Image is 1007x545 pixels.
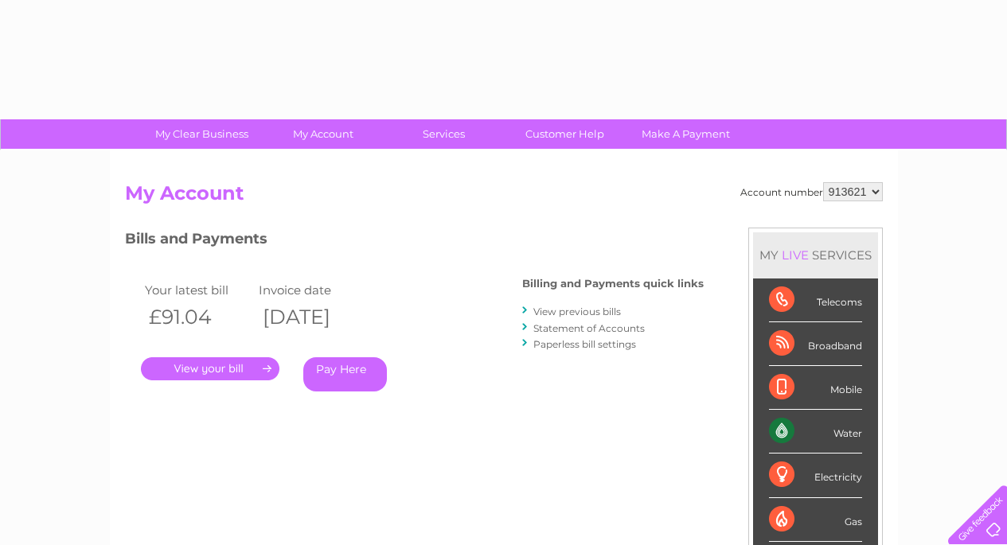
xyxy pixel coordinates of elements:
[533,338,636,350] a: Paperless bill settings
[378,119,509,149] a: Services
[141,357,279,380] a: .
[740,182,883,201] div: Account number
[769,366,862,410] div: Mobile
[779,247,812,263] div: LIVE
[753,232,878,278] div: MY SERVICES
[257,119,388,149] a: My Account
[769,322,862,366] div: Broadband
[136,119,267,149] a: My Clear Business
[769,498,862,542] div: Gas
[522,278,704,290] h4: Billing and Payments quick links
[533,322,645,334] a: Statement of Accounts
[620,119,751,149] a: Make A Payment
[125,182,883,212] h2: My Account
[769,278,862,322] div: Telecoms
[499,119,630,149] a: Customer Help
[769,454,862,497] div: Electricity
[141,279,256,301] td: Your latest bill
[125,228,704,255] h3: Bills and Payments
[255,279,369,301] td: Invoice date
[533,306,621,317] a: View previous bills
[303,357,387,391] a: Pay Here
[255,301,369,333] th: [DATE]
[769,410,862,454] div: Water
[141,301,256,333] th: £91.04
